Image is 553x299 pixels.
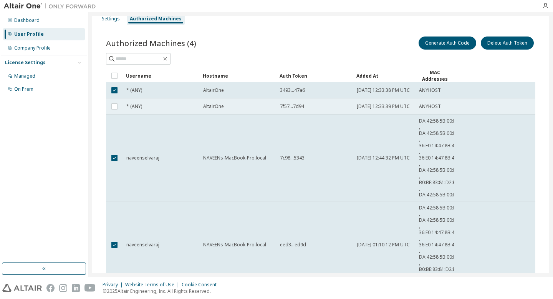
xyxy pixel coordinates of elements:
[14,86,33,92] div: On Prem
[14,17,40,23] div: Dashboard
[280,87,305,93] span: 3493...47a6
[126,103,142,110] span: * (ANY)
[357,87,410,93] span: [DATE] 12:33:38 PM UTC
[126,87,142,93] span: * (ANY)
[14,73,35,79] div: Managed
[59,284,67,292] img: instagram.svg
[419,118,459,198] span: DA:42:58:5B:00:DE , DA:42:58:5B:00:BE , 36:E0:14:47:8B:40 , 36:E0:14:47:8B:44 , DA:42:58:5B:00:DF...
[280,103,304,110] span: 7f57...7d94
[14,45,51,51] div: Company Profile
[130,16,182,22] div: Authorized Machines
[419,87,441,93] span: ANYHOST
[4,2,100,10] img: Altair One
[2,284,42,292] img: altair_logo.svg
[103,288,221,294] p: © 2025 Altair Engineering, Inc. All Rights Reserved.
[126,242,159,248] span: naveenselvaraj
[126,155,159,161] span: naveenselvaraj
[356,70,412,82] div: Added At
[5,60,46,66] div: License Settings
[357,242,410,248] span: [DATE] 01:10:12 PM UTC
[280,70,350,82] div: Auth Token
[481,37,534,50] button: Delete Auth Token
[203,70,273,82] div: Hostname
[106,38,196,48] span: Authorized Machines (4)
[419,103,441,110] span: ANYHOST
[84,284,96,292] img: youtube.svg
[203,103,224,110] span: AltairOne
[46,284,55,292] img: facebook.svg
[419,37,476,50] button: Generate Auth Code
[182,282,221,288] div: Cookie Consent
[203,155,266,161] span: NAVEENs-MacBook-Pro.local
[72,284,80,292] img: linkedin.svg
[419,69,451,82] div: MAC Addresses
[357,155,410,161] span: [DATE] 12:44:32 PM UTC
[126,70,197,82] div: Username
[14,31,44,37] div: User Profile
[125,282,182,288] div: Website Terms of Use
[419,205,459,285] span: DA:42:58:5B:00:DE , DA:42:58:5B:00:BE , 36:E0:14:47:8B:40 , 36:E0:14:47:8B:44 , DA:42:58:5B:00:DF...
[280,242,306,248] span: eed3...ed9d
[102,16,120,22] div: Settings
[103,282,125,288] div: Privacy
[280,155,305,161] span: 7c98...5343
[357,103,410,110] span: [DATE] 12:33:39 PM UTC
[203,87,224,93] span: AltairOne
[203,242,266,248] span: NAVEENs-MacBook-Pro.local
